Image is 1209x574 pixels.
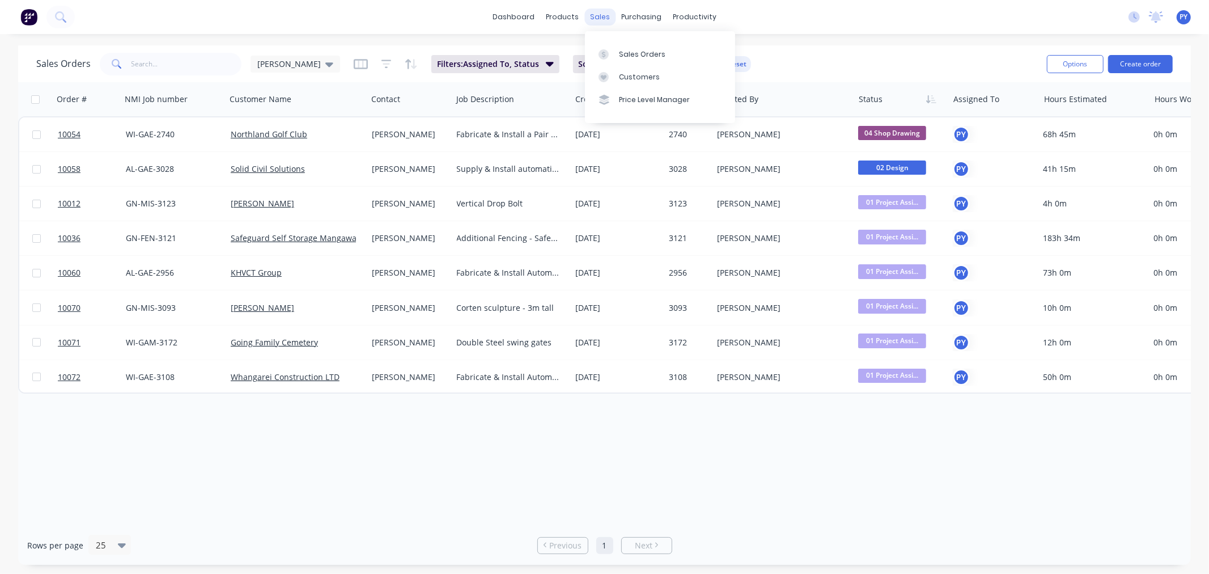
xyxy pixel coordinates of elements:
[58,198,80,209] span: 10012
[1044,94,1107,105] div: Hours Estimated
[1043,163,1139,175] div: 41h 15m
[858,264,926,278] span: 01 Project Assi...
[669,163,706,175] div: 3028
[457,198,561,209] div: Vertical Drop Bolt
[953,161,970,178] button: PY
[619,72,660,82] div: Customers
[575,302,660,314] div: [DATE]
[858,299,926,313] span: 01 Project Assi...
[717,302,843,314] div: [PERSON_NAME]
[575,337,660,348] div: [DATE]
[579,58,690,70] span: Sorting: Status, Created Date
[126,302,217,314] div: GN-MIS-3093
[126,267,217,278] div: AL-GAE-2956
[953,334,970,351] button: PY
[669,372,706,383] div: 3108
[575,267,660,278] div: [DATE]
[669,267,706,278] div: 2956
[538,540,588,551] a: Previous page
[953,94,999,105] div: Assigned To
[371,94,400,105] div: Contact
[58,152,126,186] a: 10058
[372,163,444,175] div: [PERSON_NAME]
[126,163,217,175] div: AL-GAE-3028
[533,537,677,554] ul: Pagination
[1180,12,1188,22] span: PY
[231,302,294,313] a: [PERSON_NAME]
[58,163,80,175] span: 10058
[231,198,294,209] a: [PERSON_NAME]
[619,95,690,105] div: Price Level Manager
[953,264,970,281] button: PY
[669,198,706,209] div: 3123
[58,267,80,278] span: 10060
[575,233,660,244] div: [DATE]
[669,337,706,348] div: 3172
[131,53,242,75] input: Search...
[58,372,80,383] span: 10072
[1153,337,1177,348] span: 0h 0m
[1153,163,1177,174] span: 0h 0m
[1043,129,1139,140] div: 68h 45m
[372,372,444,383] div: [PERSON_NAME]
[58,360,126,394] a: 10072
[575,163,660,175] div: [DATE]
[1153,302,1177,313] span: 0h 0m
[953,195,970,212] div: PY
[58,129,80,140] span: 10054
[723,56,751,72] button: Reset
[573,55,710,73] button: Sorting:Status, Created Date
[1043,267,1139,278] div: 73h 0m
[575,198,660,209] div: [DATE]
[1108,55,1173,73] button: Create order
[858,126,926,140] span: 04 Shop Drawing
[619,49,665,60] div: Sales Orders
[858,161,926,175] span: 02 Design
[58,117,126,151] a: 10054
[457,267,561,278] div: Fabricate & Install Automatic Aluminium Sliding Gate
[953,230,970,247] button: PY
[953,126,970,143] button: PY
[58,326,126,360] a: 10071
[58,291,126,325] a: 10070
[57,94,87,105] div: Order #
[717,198,843,209] div: [PERSON_NAME]
[372,198,444,209] div: [PERSON_NAME]
[575,94,625,105] div: Created Date
[372,267,444,278] div: [PERSON_NAME]
[126,337,217,348] div: WI-GAM-3172
[1043,337,1139,348] div: 12h 0m
[231,372,340,382] a: Whangarei Construction LTD
[717,129,843,140] div: [PERSON_NAME]
[616,9,667,26] div: purchasing
[1043,372,1139,383] div: 50h 0m
[125,94,188,105] div: NMI Job number
[126,372,217,383] div: WI-GAE-3108
[1153,372,1177,382] span: 0h 0m
[1153,198,1177,209] span: 0h 0m
[27,540,83,551] span: Rows per page
[372,129,444,140] div: [PERSON_NAME]
[596,537,613,554] a: Page 1 is your current page
[457,129,561,140] div: Fabricate & Install a Pair of Automatic Solar Powered Swing Gates
[717,372,843,383] div: [PERSON_NAME]
[717,267,843,278] div: [PERSON_NAME]
[58,337,80,348] span: 10071
[20,9,37,26] img: Factory
[58,187,126,221] a: 10012
[858,230,926,244] span: 01 Project Assi...
[669,233,706,244] div: 3121
[953,299,970,316] button: PY
[126,233,217,244] div: GN-FEN-3121
[231,129,307,140] a: Northland Golf Club
[231,163,305,174] a: Solid Civil Solutions
[953,369,970,386] button: PY
[231,233,378,243] a: Safeguard Self Storage Mangawahi Ltd
[717,94,758,105] div: Created By
[635,540,652,551] span: Next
